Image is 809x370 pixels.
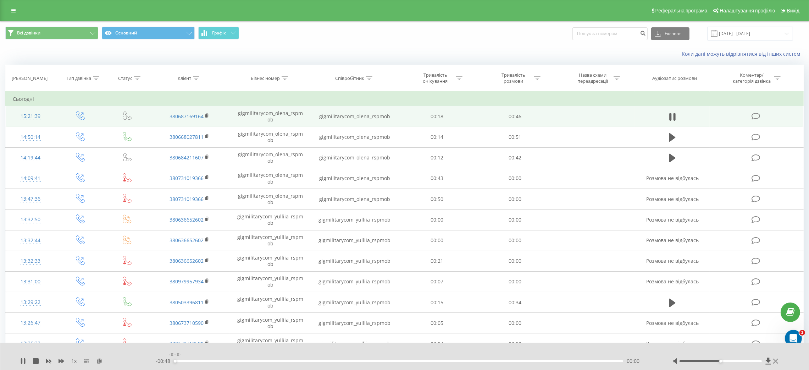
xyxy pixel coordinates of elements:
[653,75,697,81] div: Аудіозапис розмови
[476,189,554,210] td: 00:00
[170,216,204,223] a: 380636652602
[311,292,398,313] td: gigmilitarycom_yulliia_rspmob
[311,210,398,230] td: gigmilitarycom_yulliia_rspmob
[170,320,204,326] a: 380673710590
[651,27,689,40] button: Експорт
[170,340,204,347] a: 380673710590
[646,320,699,326] span: Розмова не відбулась
[646,175,699,181] span: Розмова не відбулась
[170,134,204,140] a: 380668027811
[476,127,554,147] td: 00:51
[230,189,311,210] td: gigmilitarycom_olena_rspmob
[731,72,772,84] div: Коментар/категорія дзвінка
[311,147,398,168] td: gigmilitarycom_olena_rspmob
[230,210,311,230] td: gigmilitarycom_yulliia_rspmob
[476,230,554,251] td: 00:00
[398,251,476,271] td: 00:21
[476,271,554,292] td: 00:00
[398,168,476,189] td: 00:43
[251,75,280,81] div: Бізнес номер
[170,278,204,285] a: 380979957934
[13,316,48,330] div: 13:26:47
[311,333,398,354] td: gigmilitarycom_yulliia_rspmob
[170,237,204,244] a: 380636652602
[476,313,554,333] td: 00:00
[476,168,554,189] td: 00:00
[170,154,204,161] a: 380684211607
[6,92,804,106] td: Сьогодні
[118,75,132,81] div: Статус
[230,127,311,147] td: gigmilitarycom_olena_rspmob
[102,27,195,39] button: Основний
[646,278,699,285] span: Розмова не відбулась
[198,27,239,39] button: Графік
[170,196,204,202] a: 380731019366
[66,75,91,81] div: Тип дзвінка
[720,8,775,13] span: Налаштування профілю
[170,257,204,264] a: 380636652602
[12,75,48,81] div: [PERSON_NAME]
[71,358,77,365] span: 1 x
[646,216,699,223] span: Розмова не відбулась
[476,292,554,313] td: 00:34
[13,275,48,289] div: 13:31:00
[398,271,476,292] td: 00:07
[398,313,476,333] td: 00:05
[572,27,648,40] input: Пошук за номером
[170,113,204,120] a: 380687169164
[398,147,476,168] td: 00:12
[646,257,699,264] span: Розмова не відбулась
[230,147,311,168] td: gigmilitarycom_olena_rspmob
[230,106,311,127] td: gigmilitarycom_olena_rspmob
[13,130,48,144] div: 14:50:14
[311,106,398,127] td: gigmilitarycom_olena_rspmob
[494,72,532,84] div: Тривалість розмови
[311,230,398,251] td: gigmilitarycom_yulliia_rspmob
[398,210,476,230] td: 00:00
[168,350,182,360] div: 00:00
[311,313,398,333] td: gigmilitarycom_yulliia_rspmob
[13,192,48,206] div: 13:47:36
[230,271,311,292] td: gigmilitarycom_yulliia_rspmob
[13,254,48,268] div: 13:32:33
[787,8,799,13] span: Вихід
[655,8,708,13] span: Реферальна програма
[311,189,398,210] td: gigmilitarycom_olena_rspmob
[311,271,398,292] td: gigmilitarycom_yulliia_rspmob
[476,210,554,230] td: 00:00
[476,333,554,354] td: 00:00
[311,168,398,189] td: gigmilitarycom_olena_rspmob
[13,295,48,309] div: 13:29:22
[13,213,48,227] div: 13:32:50
[627,358,639,365] span: 00:00
[170,175,204,181] a: 380731019366
[646,237,699,244] span: Розмова не відбулась
[476,106,554,127] td: 00:46
[646,340,699,347] span: Розмова не відбулась
[476,147,554,168] td: 00:42
[230,230,311,251] td: gigmilitarycom_yulliia_rspmob
[13,234,48,247] div: 13:32:44
[17,30,40,36] span: Всі дзвінки
[178,75,191,81] div: Клієнт
[398,292,476,313] td: 00:15
[682,50,804,57] a: Коли дані можуть відрізнятися вiд інших систем
[719,360,722,363] div: Accessibility label
[799,330,805,336] span: 1
[398,127,476,147] td: 00:14
[416,72,454,84] div: Тривалість очікування
[398,230,476,251] td: 00:00
[230,168,311,189] td: gigmilitarycom_olena_rspmob
[230,333,311,354] td: gigmilitarycom_yulliia_rspmob
[13,109,48,123] div: 15:21:39
[398,333,476,354] td: 00:04
[311,251,398,271] td: gigmilitarycom_yulliia_rspmob
[13,151,48,165] div: 14:19:44
[174,360,177,363] div: Accessibility label
[335,75,364,81] div: Співробітник
[311,127,398,147] td: gigmilitarycom_olena_rspmob
[13,337,48,350] div: 13:26:22
[230,313,311,333] td: gigmilitarycom_yulliia_rspmob
[230,292,311,313] td: gigmilitarycom_yulliia_rspmob
[13,172,48,185] div: 14:09:41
